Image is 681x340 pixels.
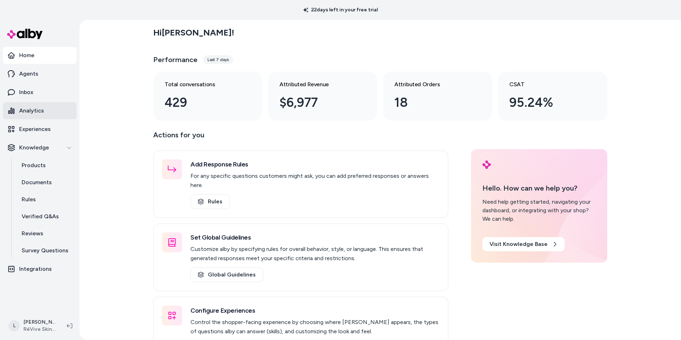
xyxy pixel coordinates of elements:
h3: CSAT [509,80,585,89]
p: Documents [22,178,52,187]
p: Experiences [19,125,51,133]
a: Attributed Revenue $6,977 [268,72,377,121]
p: Home [19,51,34,60]
p: [PERSON_NAME] [23,319,55,326]
a: Products [15,157,77,174]
p: Control the shopper-facing experience by choosing where [PERSON_NAME] appears, the types of quest... [190,318,439,336]
a: Experiences [3,121,77,138]
p: Survey Questions [22,246,68,255]
p: Actions for you [153,129,448,146]
button: Knowledge [3,139,77,156]
a: Inbox [3,84,77,101]
p: Integrations [19,265,52,273]
span: RéVive Skincare [23,326,55,333]
h3: Attributed Orders [394,80,470,89]
h2: Hi [PERSON_NAME] ! [153,27,234,38]
a: Survey Questions [15,242,77,259]
p: Products [22,161,46,170]
h3: Set Global Guidelines [190,232,439,242]
p: 22 days left in your free trial [299,6,382,13]
a: Rules [15,191,77,208]
div: 95.24% [509,93,585,112]
p: Reviews [22,229,43,238]
a: Agents [3,65,77,82]
p: Agents [19,70,38,78]
h3: Add Response Rules [190,159,439,169]
h3: Attributed Revenue [279,80,355,89]
p: Rules [22,195,36,204]
span: L [9,320,20,331]
a: Analytics [3,102,77,119]
a: Home [3,47,77,64]
img: alby Logo [7,29,43,39]
a: Total conversations 429 [153,72,262,121]
div: Need help getting started, navigating your dashboard, or integrating with your shop? We can help. [482,198,596,223]
a: Verified Q&As [15,208,77,225]
a: Global Guidelines [190,267,263,282]
div: 18 [394,93,470,112]
p: Inbox [19,88,33,97]
div: Last 7 days [203,55,233,64]
h3: Configure Experiences [190,306,439,316]
a: Attributed Orders 18 [383,72,492,121]
p: Analytics [19,106,44,115]
p: Hello. How can we help you? [482,183,596,193]
button: L[PERSON_NAME]RéVive Skincare [4,314,61,337]
a: Documents [15,174,77,191]
img: alby Logo [482,160,491,169]
h3: Performance [153,55,198,65]
p: Knowledge [19,143,49,152]
a: Integrations [3,261,77,278]
p: For any specific questions customers might ask, you can add preferred responses or answers here. [190,171,439,190]
a: Reviews [15,225,77,242]
p: Verified Q&As [22,212,59,221]
p: Customize alby by specifying rules for overall behavior, style, or language. This ensures that ge... [190,245,439,263]
div: $6,977 [279,93,355,112]
div: 429 [165,93,240,112]
a: CSAT 95.24% [498,72,607,121]
a: Visit Knowledge Base [482,237,565,251]
h3: Total conversations [165,80,240,89]
a: Rules [190,194,230,209]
